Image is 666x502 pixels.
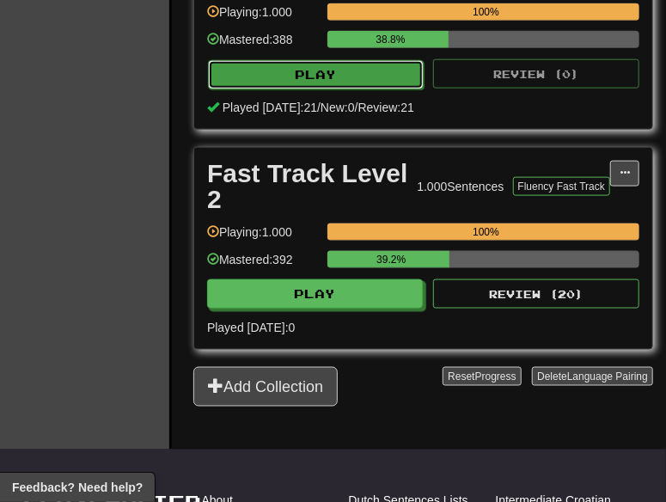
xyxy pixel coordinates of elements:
[223,101,317,114] span: Played [DATE]: 21
[358,101,414,114] span: Review: 21
[333,251,449,268] div: 39.2%
[207,3,319,32] div: Playing: 1.000
[317,101,321,114] span: /
[193,367,338,407] button: Add Collection
[333,223,639,241] div: 100%
[208,60,424,89] button: Play
[417,178,504,195] div: 1.000 Sentences
[475,370,516,383] span: Progress
[355,101,358,114] span: /
[207,223,319,252] div: Playing: 1.000
[443,367,521,386] button: ResetProgress
[207,31,319,59] div: Mastered: 388
[12,479,143,496] span: Open feedback widget
[207,161,408,212] div: Fast Track Level 2
[207,321,295,334] span: Played [DATE]: 0
[207,279,423,309] button: Play
[321,101,355,114] span: New: 0
[333,3,639,21] div: 100%
[532,367,653,386] button: DeleteLanguage Pairing
[207,251,319,279] div: Mastered: 392
[433,279,639,309] button: Review (20)
[567,370,648,383] span: Language Pairing
[433,59,639,89] button: Review (0)
[333,31,449,48] div: 38.8%
[513,177,610,196] button: Fluency Fast Track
